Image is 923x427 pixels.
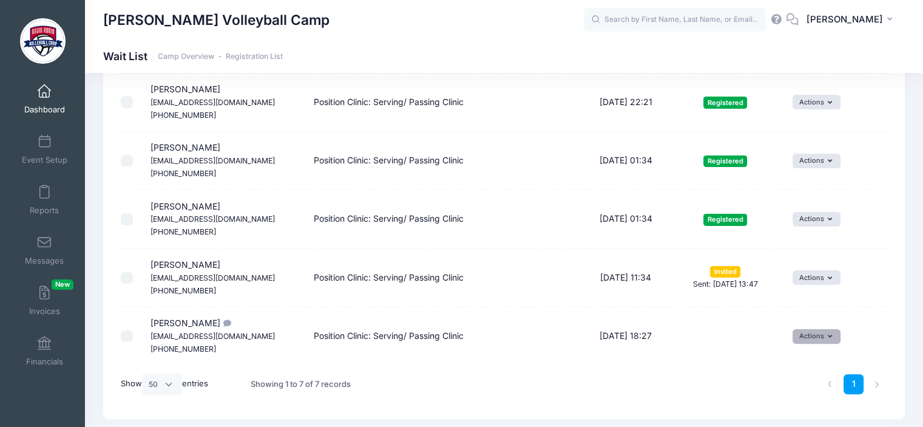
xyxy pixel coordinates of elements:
[150,201,275,237] span: [PERSON_NAME]
[16,179,73,221] a: Reports
[22,155,67,165] span: Event Setup
[25,256,64,266] span: Messages
[150,214,275,224] small: [EMAIL_ADDRESS][DOMAIN_NAME]
[703,214,747,225] span: Registered
[158,52,214,61] a: Camp Overview
[793,154,840,168] button: Actions
[150,84,275,120] span: [PERSON_NAME]
[150,156,275,165] small: [EMAIL_ADDRESS][DOMAIN_NAME]
[150,344,216,354] small: [PHONE_NUMBER]
[16,128,73,171] a: Event Setup
[29,306,60,316] span: Invoices
[220,319,230,327] i: I spoke to you today. If I’m on a waitlist does that mean it us full?
[150,227,216,236] small: [PHONE_NUMBER]
[121,374,208,394] label: Show entries
[24,104,65,115] span: Dashboard
[308,249,587,307] td: Position Clinic: Serving/ Passing Clinic
[142,374,182,394] select: Showentries
[150,111,216,120] small: [PHONE_NUMBER]
[308,132,587,190] td: Position Clinic: Serving/ Passing Clinic
[799,6,905,34] button: [PERSON_NAME]
[150,318,275,354] span: [PERSON_NAME]
[150,332,275,341] small: [EMAIL_ADDRESS][DOMAIN_NAME]
[584,8,766,32] input: Search by First Name, Last Name, or Email...
[226,52,283,61] a: Registration List
[308,190,587,248] td: Position Clinic: Serving/ Passing Clinic
[150,142,275,178] span: [PERSON_NAME]
[587,307,664,365] td: [DATE] 18:27
[587,132,664,190] td: [DATE] 01:34
[806,13,883,26] span: [PERSON_NAME]
[793,270,840,285] button: Actions
[308,307,587,365] td: Position Clinic: Serving/ Passing Clinic
[30,205,59,216] span: Reports
[16,279,73,322] a: InvoicesNew
[693,279,758,289] small: Sent: [DATE] 13:47
[703,155,747,167] span: Registered
[103,6,330,34] h1: [PERSON_NAME] Volleyball Camp
[251,371,351,398] div: Showing 1 to 7 of 7 records
[793,212,840,227] button: Actions
[150,98,275,107] small: [EMAIL_ADDRESS][DOMAIN_NAME]
[150,273,275,282] small: [EMAIL_ADDRESS][DOMAIN_NAME]
[20,18,66,64] img: David Rubio Volleyball Camp
[587,190,664,248] td: [DATE] 01:34
[52,279,73,290] span: New
[793,329,840,344] button: Actions
[587,249,664,307] td: [DATE] 11:34
[587,73,664,132] td: [DATE] 22:21
[793,95,840,109] button: Actions
[16,229,73,272] a: Messages
[150,169,216,178] small: [PHONE_NUMBER]
[150,259,275,295] span: [PERSON_NAME]
[16,330,73,372] a: Financials
[16,78,73,120] a: Dashboard
[150,286,216,295] small: [PHONE_NUMBER]
[844,374,864,394] a: 1
[710,266,740,278] span: Invited
[308,73,587,132] td: Position Clinic: Serving/ Passing Clinic
[103,50,283,63] h1: Wait List
[26,357,63,367] span: Financials
[703,97,747,108] span: Registered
